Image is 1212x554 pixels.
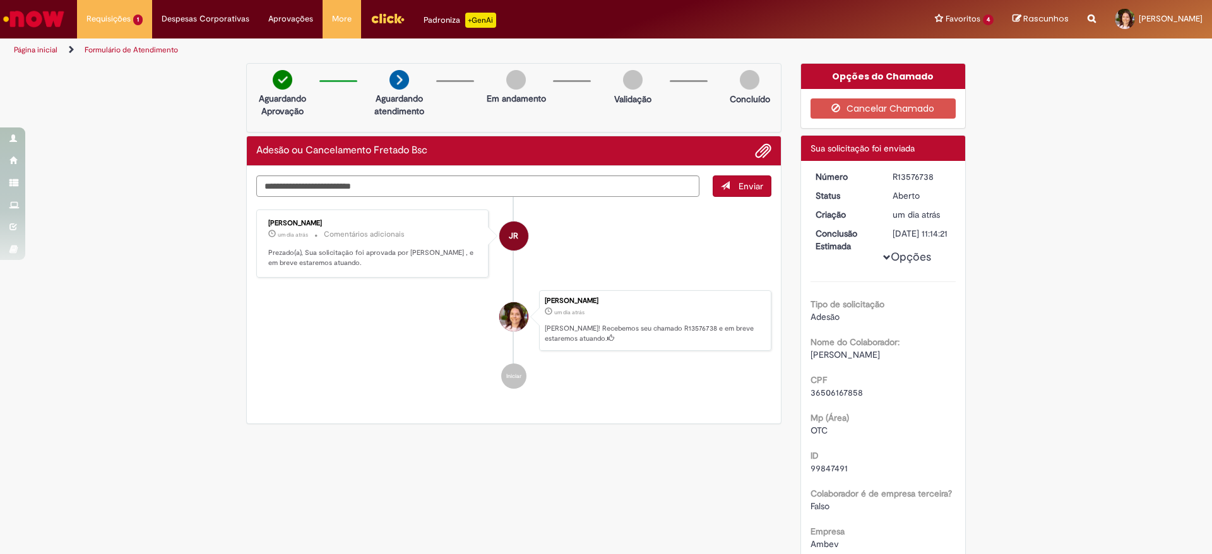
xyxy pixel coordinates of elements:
[252,92,313,117] p: Aguardando Aprovação
[256,145,427,156] h2: Adesão ou Cancelamento Fretado Bsc Histórico de tíquete
[85,45,178,55] a: Formulário de Atendimento
[509,221,518,251] span: JR
[268,248,478,268] p: Prezado(a), Sua solicitação foi aprovada por [PERSON_NAME] , e em breve estaremos atuando.
[268,220,478,227] div: [PERSON_NAME]
[162,13,249,25] span: Despesas Corporativas
[946,13,980,25] span: Favoritos
[983,15,994,25] span: 4
[806,170,884,183] dt: Número
[811,374,827,386] b: CPF
[487,92,546,105] p: Em andamento
[1013,13,1069,25] a: Rascunhos
[554,309,585,316] span: um dia atrás
[755,143,771,159] button: Adicionar anexos
[256,175,699,197] textarea: Digite sua mensagem aqui...
[893,209,940,220] time: 29/09/2025 13:04:16
[811,488,952,499] b: Colaborador é de empresa terceira?
[506,70,526,90] img: img-circle-grey.png
[1023,13,1069,25] span: Rascunhos
[86,13,131,25] span: Requisições
[1139,13,1203,24] span: [PERSON_NAME]
[811,387,863,398] span: 36506167858
[811,311,840,322] span: Adesão
[369,92,430,117] p: Aguardando atendimento
[893,189,951,202] div: Aberto
[806,189,884,202] dt: Status
[740,70,759,90] img: img-circle-grey.png
[324,229,405,240] small: Comentários adicionais
[713,175,771,197] button: Enviar
[545,324,764,343] p: [PERSON_NAME]! Recebemos seu chamado R13576738 e em breve estaremos atuando.
[811,298,884,310] b: Tipo de solicitação
[811,450,819,461] b: ID
[801,64,966,89] div: Opções do Chamado
[893,208,951,221] div: 29/09/2025 13:04:16
[614,93,651,105] p: Validação
[811,98,956,119] button: Cancelar Chamado
[9,38,799,62] ul: Trilhas de página
[273,70,292,90] img: check-circle-green.png
[499,302,528,331] div: Camila Maria Margutti
[499,221,528,250] div: Jhully Rodrigues
[811,349,880,360] span: [PERSON_NAME]
[811,143,915,154] span: Sua solicitação foi enviada
[623,70,643,90] img: img-circle-grey.png
[730,93,770,105] p: Concluído
[14,45,57,55] a: Página inicial
[806,208,884,221] dt: Criação
[278,231,308,239] time: 29/09/2025 13:14:21
[545,297,764,305] div: [PERSON_NAME]
[332,13,352,25] span: More
[278,231,308,239] span: um dia atrás
[811,526,845,537] b: Empresa
[371,9,405,28] img: click_logo_yellow_360x200.png
[811,425,828,436] span: OTC
[739,180,763,192] span: Enviar
[268,13,313,25] span: Aprovações
[256,197,771,401] ul: Histórico de tíquete
[554,309,585,316] time: 29/09/2025 13:04:16
[811,463,848,474] span: 99847491
[1,6,66,32] img: ServiceNow
[811,500,829,512] span: Falso
[811,412,849,423] b: Mp (Área)
[811,336,900,348] b: Nome do Colaborador:
[424,13,496,28] div: Padroniza
[256,290,771,351] li: Camila Maria Margutti
[893,209,940,220] span: um dia atrás
[133,15,143,25] span: 1
[893,170,951,183] div: R13576738
[811,538,839,550] span: Ambev
[806,227,884,252] dt: Conclusão Estimada
[893,227,951,240] div: [DATE] 11:14:21
[465,13,496,28] p: +GenAi
[389,70,409,90] img: arrow-next.png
